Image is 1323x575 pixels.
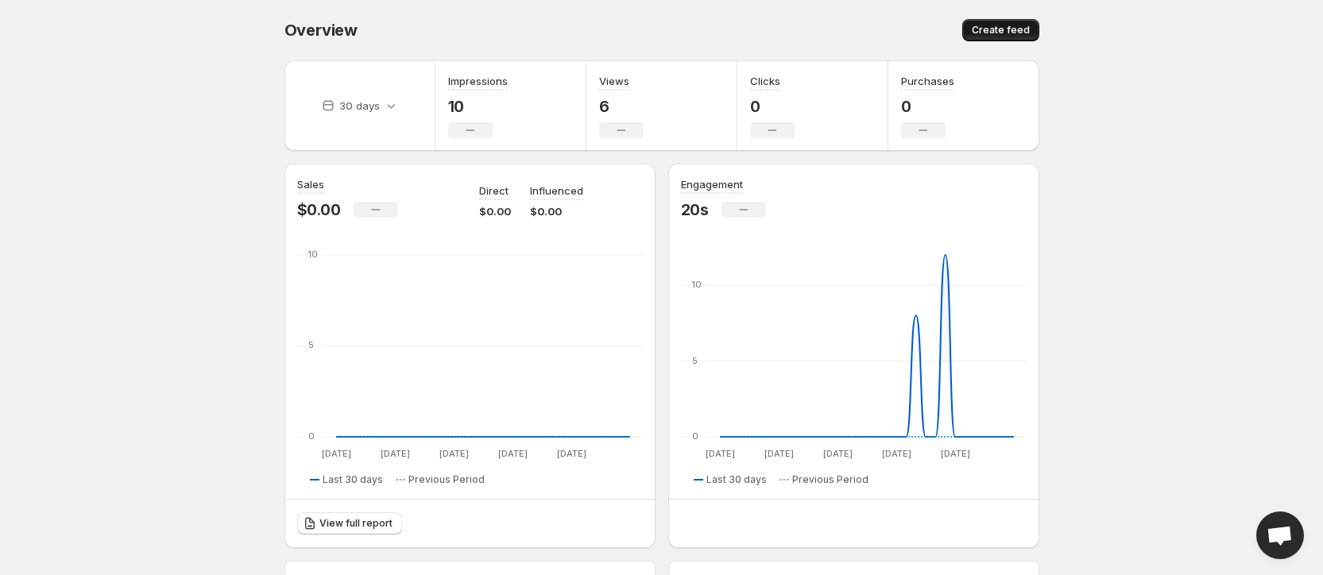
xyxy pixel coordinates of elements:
h3: Views [599,73,629,89]
div: Open chat [1256,511,1304,559]
p: 0 [901,97,954,116]
text: [DATE] [764,448,793,459]
h3: Purchases [901,73,954,89]
text: [DATE] [321,448,350,459]
h3: Clicks [750,73,780,89]
span: Previous Period [792,473,868,486]
text: 5 [692,355,698,366]
span: Last 30 days [323,473,383,486]
span: Create feed [972,24,1030,37]
text: [DATE] [439,448,468,459]
p: 30 days [339,98,380,114]
text: 5 [308,339,314,350]
span: Last 30 days [706,473,767,486]
text: [DATE] [822,448,852,459]
span: View full report [319,517,393,530]
text: 0 [308,430,315,442]
text: 10 [692,279,702,290]
p: $0.00 [297,200,341,219]
text: 0 [692,430,698,442]
p: $0.00 [530,203,583,219]
text: [DATE] [705,448,734,459]
h3: Sales [297,176,324,192]
p: Influenced [530,183,583,199]
p: Direct [479,183,509,199]
p: $0.00 [479,203,511,219]
h3: Engagement [681,176,743,192]
p: 10 [448,97,508,116]
p: 20s [681,200,709,219]
p: 6 [599,97,644,116]
span: Overview [284,21,358,40]
h3: Impressions [448,73,508,89]
text: [DATE] [497,448,527,459]
text: [DATE] [556,448,586,459]
button: Create feed [962,19,1039,41]
text: [DATE] [380,448,409,459]
text: [DATE] [881,448,911,459]
p: 0 [750,97,795,116]
a: View full report [297,512,402,534]
text: [DATE] [940,448,969,459]
text: 10 [308,249,318,260]
span: Previous Period [408,473,485,486]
